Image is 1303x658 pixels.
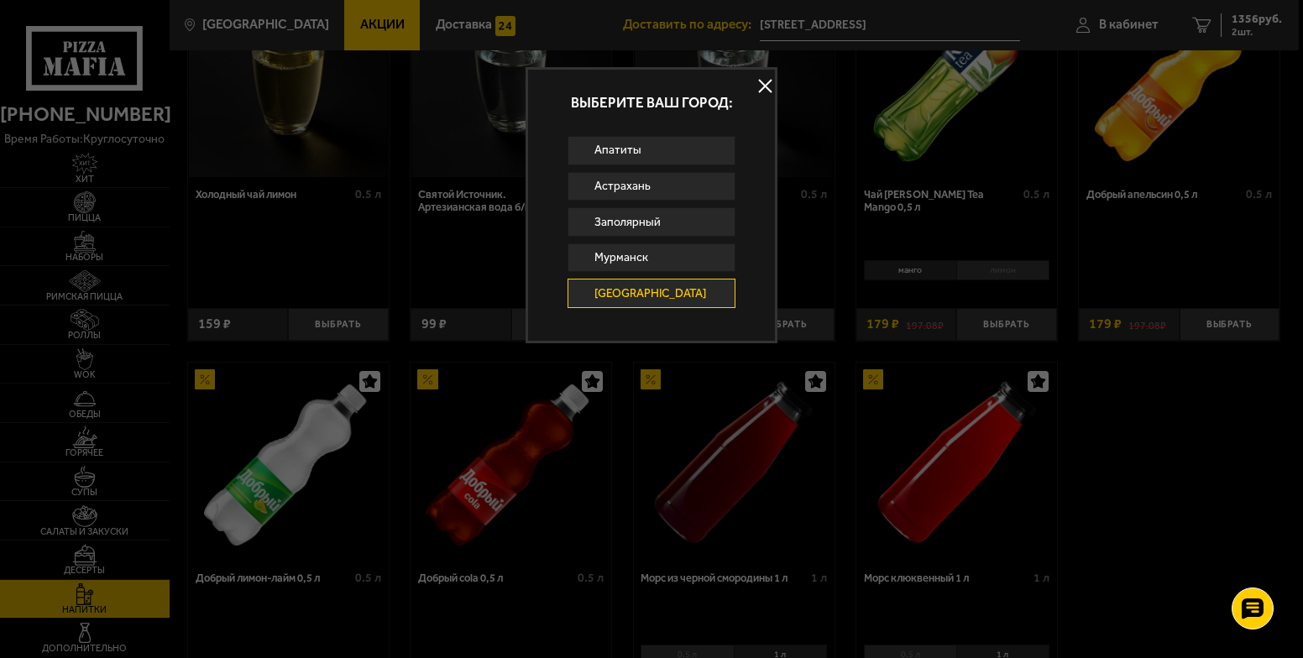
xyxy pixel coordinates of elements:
p: Выберите ваш город: [528,96,775,110]
a: Апатиты [568,136,736,165]
a: [GEOGRAPHIC_DATA] [568,279,736,308]
a: Мурманск [568,243,736,273]
a: Заполярный [568,207,736,237]
a: Астрахань [568,172,736,201]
